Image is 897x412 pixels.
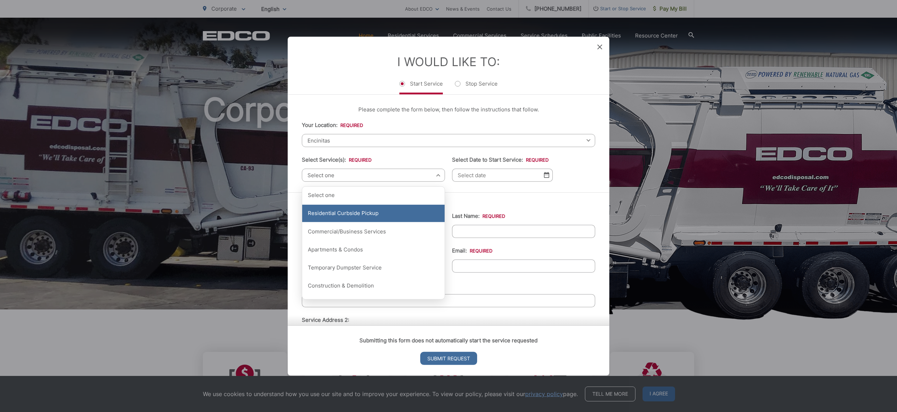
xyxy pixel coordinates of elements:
p: Please complete the form below, then follow the instructions that follow. [302,105,595,114]
div: Temporary Dumpster Service [302,259,445,277]
div: Apartments & Condos [302,241,445,259]
label: Start Service [399,80,443,94]
span: Select one [302,168,445,181]
label: Select Date to Start Service: [452,156,549,163]
input: Submit Request [420,352,477,365]
div: Residential Curbside Pickup [302,204,445,222]
label: Last Name: [452,213,505,219]
label: Stop Service [455,80,498,94]
img: Select date [544,172,549,178]
input: Select date [452,168,553,181]
div: Commercial/Business Services [302,223,445,240]
label: Email: [452,247,492,254]
strong: Submitting this form does not automatically start the service requested [359,337,538,344]
label: Select Service(s): [302,156,371,163]
div: Select one [302,186,445,204]
div: Construction & Demolition [302,277,445,295]
label: I Would Like To: [397,54,500,69]
label: Your Location: [302,122,363,128]
span: Encinitas [302,134,595,147]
